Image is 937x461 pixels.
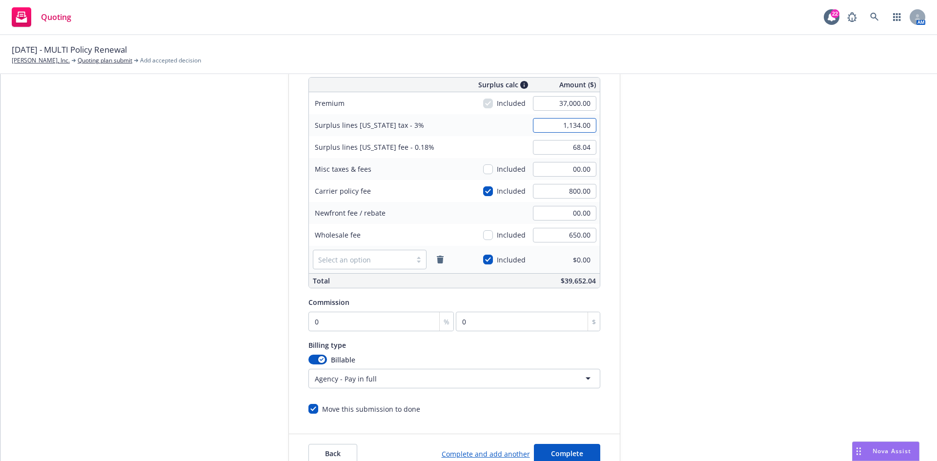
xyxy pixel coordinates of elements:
a: [PERSON_NAME], Inc. [12,56,70,65]
span: Billing type [308,341,346,350]
a: Quoting plan submit [78,56,132,65]
span: $39,652.04 [561,276,596,285]
span: Newfront fee / rebate [315,208,386,218]
span: $ [592,317,596,327]
span: Included [497,164,526,174]
div: 22 [831,9,839,18]
span: Add accepted decision [140,56,201,65]
span: Included [497,186,526,196]
span: Included [497,255,526,265]
span: Nova Assist [873,447,911,455]
a: Search [865,7,884,27]
a: Quoting [8,3,75,31]
span: [DATE] - MULTI Policy Renewal [12,43,127,56]
span: Total [313,276,330,285]
div: Billable [308,355,600,365]
span: Surplus lines [US_STATE] tax - 3% [315,120,424,130]
span: Wholesale fee [315,230,361,240]
span: Back [325,449,341,458]
span: Complete [551,449,583,458]
span: Amount ($) [559,80,596,90]
input: 0.00 [533,228,596,242]
span: Commission [308,298,349,307]
a: Complete and add another [442,449,530,459]
input: 0.00 [533,162,596,177]
a: remove [434,254,446,265]
span: Surplus calc [478,80,518,90]
span: % [444,317,449,327]
input: 0.00 [533,140,596,155]
span: Surplus lines [US_STATE] fee - 0.18% [315,142,434,152]
a: Switch app [887,7,907,27]
input: 0.00 [533,96,596,111]
button: Nova Assist [852,441,919,461]
span: Misc taxes & fees [315,164,371,174]
a: Report a Bug [842,7,862,27]
div: Drag to move [853,442,865,461]
span: Carrier policy fee [315,186,371,196]
input: 0.00 [533,184,596,199]
div: Move this submission to done [322,404,420,414]
input: 0.00 [533,206,596,220]
input: 0.00 [533,252,596,267]
span: Included [497,98,526,108]
input: 0.00 [533,118,596,133]
span: Premium [315,99,345,108]
span: Quoting [41,13,71,21]
span: Included [497,230,526,240]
